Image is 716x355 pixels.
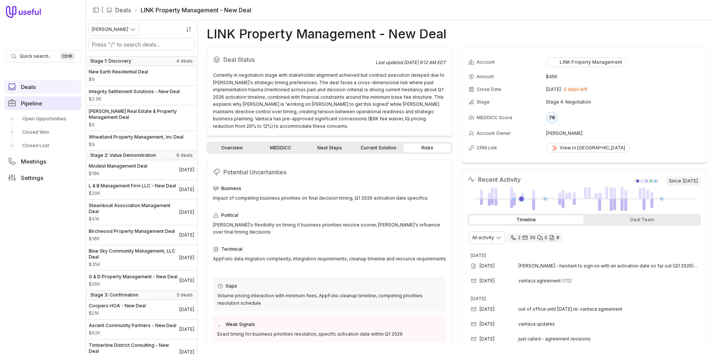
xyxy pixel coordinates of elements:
[518,321,555,327] span: vantaca updates
[213,245,446,254] div: Technical
[86,105,197,131] a: [PERSON_NAME] Real Estate & Property Management Deal$9
[89,310,146,316] span: Amount
[551,59,622,65] div: LINK Property Management
[469,215,584,224] div: Timeline
[86,200,197,225] a: Steamboat Association Management Deal$41K[DATE]
[89,76,148,82] span: Amount
[217,320,442,329] div: Weak Signals
[89,163,147,169] span: Modest Management Deal
[355,143,402,152] a: Current Solution
[86,300,197,319] a: Coopers HOA - New Deal$21K[DATE]
[666,177,701,186] span: Since
[176,152,193,158] span: 6 deals
[89,96,180,102] span: Amount
[518,263,698,269] span: [PERSON_NAME] - hesitant to sign on with an activation date so far out (Q1 2026) [PERSON_NAME] an...
[213,184,446,193] div: Business
[546,86,561,92] time: [DATE]
[89,183,176,189] span: L & B Management Firm LLC - New Deal
[90,292,138,298] span: Stage 3: Confirmation
[89,303,146,309] span: Coopers HOA - New Deal
[4,155,81,168] a: Meetings
[217,330,442,338] div: Exact timing for business priorities resolution, specific activation date within Q1 2026
[86,86,197,105] a: Integrity Settlement Solutions - New Deal$2.3K
[4,113,81,125] a: Open Opportunities
[134,6,251,15] li: LINK Property Management - New Deal
[477,59,495,65] span: Account
[306,143,353,152] a: Next Steps
[477,130,511,136] span: Account Owner
[585,215,700,224] div: Deal Team
[207,29,446,38] h1: LINK Property Management - New Deal
[546,143,630,153] a: View in [GEOGRAPHIC_DATA]
[471,253,486,258] time: [DATE]
[4,113,81,152] div: Pipeline submenu
[86,320,197,339] a: Ascent Community Partners - New Deal$62K[DATE]
[179,278,194,283] time: Deal Close Date
[4,96,81,110] a: Pipeline
[551,145,625,151] div: View in [GEOGRAPHIC_DATA]
[179,255,194,261] time: Deal Close Date
[90,4,101,16] button: Collapse sidebar
[60,53,75,60] kbd: Ctrl K
[176,292,193,298] span: 3 deals
[564,86,587,92] span: 0 days left
[518,278,561,284] span: vantaca agreement
[546,96,700,108] td: Stage 4: Negotiation
[115,6,131,15] a: Deals
[21,175,43,181] span: Settings
[86,245,197,270] a: Blue Sky Community Management, LLC Deal$35K[DATE]
[508,233,562,242] div: 2 calls and 30 email threads
[480,336,494,342] time: [DATE]
[213,211,446,220] div: Political
[89,190,176,196] span: Amount
[403,143,451,152] a: Risks
[89,89,180,95] span: Integrity Settlement Solutions - New Deal
[179,167,194,173] time: Deal Close Date
[20,53,52,59] span: Quick search...
[89,108,194,120] span: [PERSON_NAME] Real Estate & Property Management Deal
[86,20,198,355] nav: Deals
[89,216,179,222] span: Amount
[477,86,501,92] span: Close Date
[89,171,147,177] span: Amount
[4,80,81,93] a: Deals
[546,127,700,139] td: [PERSON_NAME]
[89,69,148,75] span: New Earth Residential Deal
[546,112,558,124] div: 76
[89,330,176,336] span: Amount
[404,60,446,65] time: [DATE] 9:12 AM EDT
[562,278,572,284] span: 112 emails in thread
[21,159,46,164] span: Meetings
[480,263,494,269] time: [DATE]
[179,349,194,355] time: Deal Close Date
[89,203,179,215] span: Steamboat Association Management Deal
[90,152,156,158] span: Stage 2: Value Demonstration
[477,145,497,151] span: CRM Link
[86,66,197,85] a: New Earth Residential Deal$9
[213,54,376,66] h2: Deal Status
[683,178,698,184] time: [DATE]
[471,296,486,301] time: [DATE]
[4,126,81,138] a: Closed Won
[518,306,622,312] span: out of office until [DATE] re: vantaca agreement
[89,248,179,260] span: Blue Sky Community Management, LLC Deal
[477,74,494,80] span: Amount
[89,38,194,50] input: Search deals by name
[480,306,494,312] time: [DATE]
[477,115,512,121] span: MEDDICC Score
[468,175,521,184] h2: Recent Activity
[86,271,197,290] a: G & D Property Management - New Deal$26K[DATE]
[213,72,446,130] div: Currently in negotiation stage with stakeholder alignment achieved but contract execution delayed...
[21,84,36,90] span: Deals
[480,321,494,327] time: [DATE]
[89,342,179,354] span: Timberline District Consulting - New Deal
[101,6,103,15] span: |
[179,307,194,313] time: Deal Close Date
[213,221,446,236] div: [PERSON_NAME]'s flexibility on timing if business priorities resolve sooner, [PERSON_NAME]'s infl...
[213,194,446,202] div: Impact of competing business priorities on final decision timing, Q1 2026 activation date specifics
[89,122,194,128] span: Amount
[89,281,178,287] span: Amount
[183,24,194,35] button: Sort by
[89,323,176,329] span: Ascent Community Partners - New Deal
[4,171,81,184] a: Settings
